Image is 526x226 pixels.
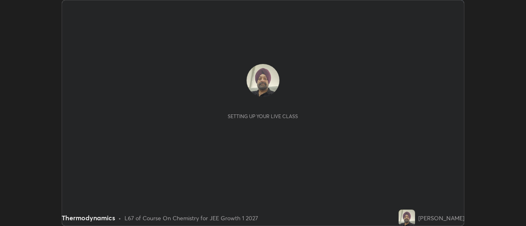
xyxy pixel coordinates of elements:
div: [PERSON_NAME] [418,214,464,222]
div: L67 of Course On Chemistry for JEE Growth 1 2027 [125,214,258,222]
div: Setting up your live class [228,113,298,119]
img: 72d0e18fcf004248aee1aa3eb7cfbff0.jpg [247,64,279,97]
div: Thermodynamics [62,213,115,223]
div: • [118,214,121,222]
img: 72d0e18fcf004248aee1aa3eb7cfbff0.jpg [399,210,415,226]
